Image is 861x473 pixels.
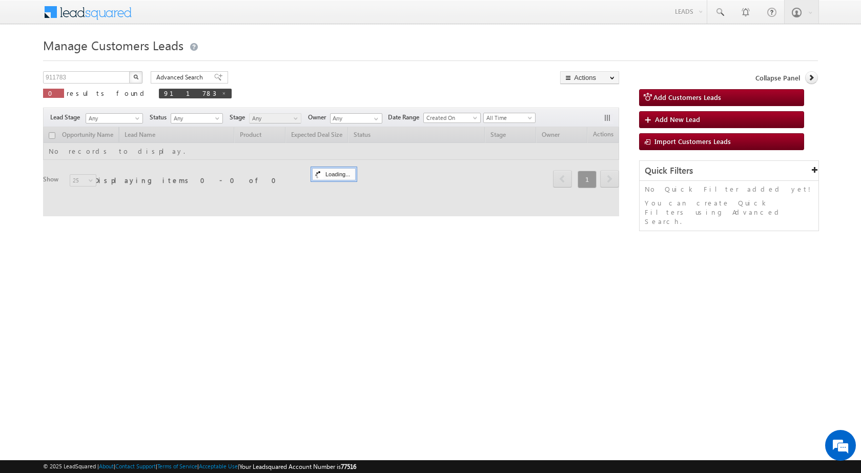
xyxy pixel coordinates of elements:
[239,463,356,470] span: Your Leadsquared Account Number is
[199,463,238,469] a: Acceptable Use
[645,184,813,194] p: No Quick Filter added yet!
[388,113,423,122] span: Date Range
[330,113,382,124] input: Type to Search
[171,114,220,123] span: Any
[43,462,356,471] span: © 2025 LeadSquared | | | | |
[645,198,813,226] p: You can create Quick Filters using Advanced Search.
[653,93,721,101] span: Add Customers Leads
[157,463,197,469] a: Terms of Service
[308,113,330,122] span: Owner
[312,168,356,180] div: Loading...
[640,161,818,181] div: Quick Filters
[86,114,139,123] span: Any
[249,113,301,124] a: Any
[655,115,700,124] span: Add New Lead
[48,89,59,97] span: 0
[171,113,223,124] a: Any
[150,113,171,122] span: Status
[99,463,114,469] a: About
[424,113,477,122] span: Created On
[560,71,619,84] button: Actions
[654,137,731,146] span: Import Customers Leads
[86,113,143,124] a: Any
[156,73,206,82] span: Advanced Search
[484,113,532,122] span: All Time
[755,73,800,83] span: Collapse Panel
[43,37,183,53] span: Manage Customers Leads
[115,463,156,469] a: Contact Support
[230,113,249,122] span: Stage
[423,113,481,123] a: Created On
[341,463,356,470] span: 77516
[164,89,216,97] span: 911783
[368,114,381,124] a: Show All Items
[133,74,138,79] img: Search
[483,113,536,123] a: All Time
[250,114,298,123] span: Any
[50,113,84,122] span: Lead Stage
[67,89,148,97] span: results found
